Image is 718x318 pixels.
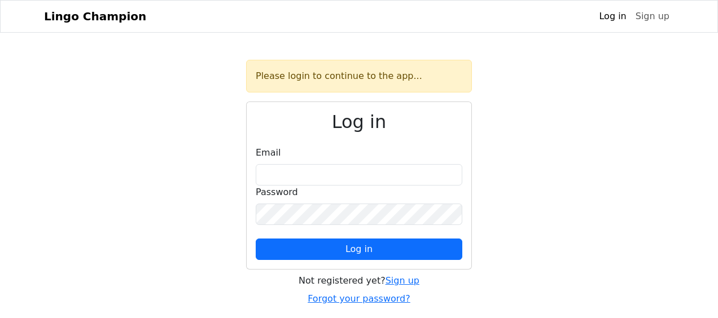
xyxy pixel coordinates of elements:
a: Lingo Champion [44,5,146,28]
span: Log in [345,244,373,254]
a: Sign up [631,5,674,28]
a: Log in [594,5,631,28]
label: Password [256,185,298,199]
button: Log in [256,238,462,260]
a: Sign up [386,275,419,286]
a: Forgot your password? [308,293,410,304]
h2: Log in [256,111,462,132]
label: Email [256,146,281,160]
div: Not registered yet? [246,274,472,288]
div: Please login to continue to the app... [246,60,472,92]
